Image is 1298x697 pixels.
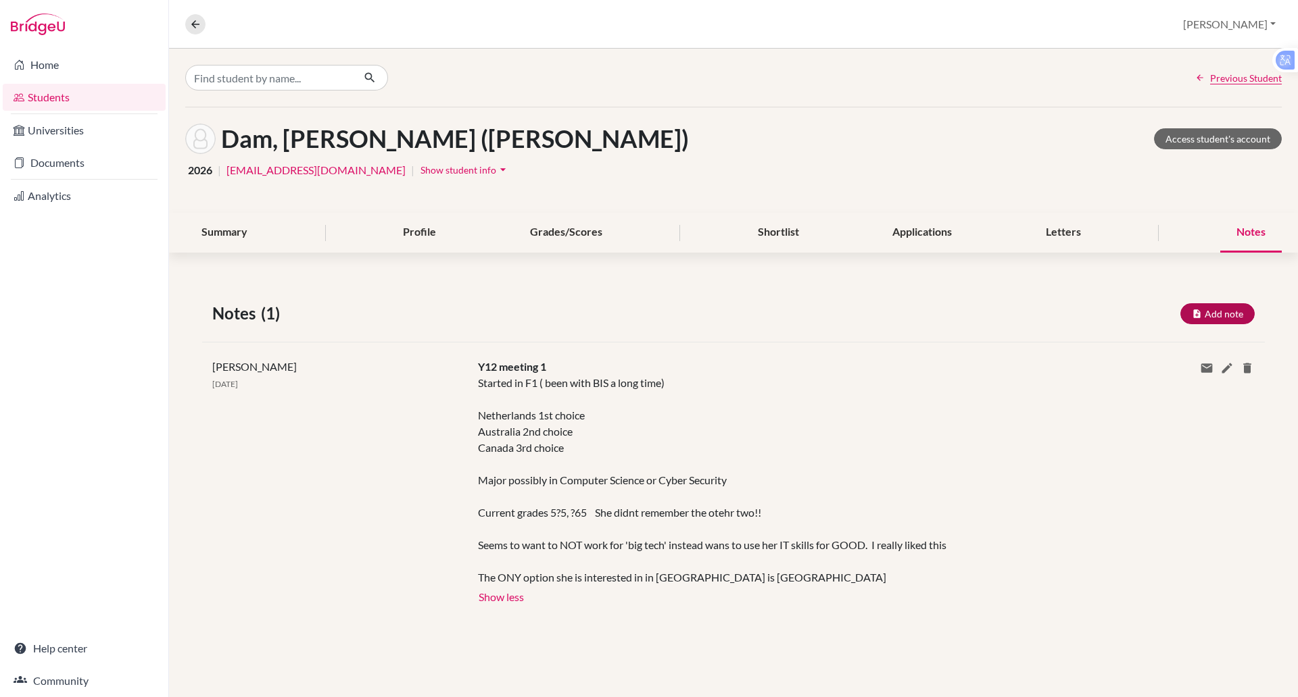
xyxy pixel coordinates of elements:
[420,159,510,180] button: Show student infoarrow_drop_down
[212,379,238,389] span: [DATE]
[261,301,285,326] span: (1)
[212,301,261,326] span: Notes
[185,124,216,154] img: Bao Anh (Isabella) Dam's avatar
[496,163,510,176] i: arrow_drop_down
[185,65,353,91] input: Find student by name...
[3,51,166,78] a: Home
[478,360,546,373] span: Y12 meeting 1
[185,213,264,253] div: Summary
[11,14,65,35] img: Bridge-U
[1030,213,1097,253] div: Letters
[411,162,414,178] span: |
[876,213,968,253] div: Applications
[1220,213,1282,253] div: Notes
[387,213,452,253] div: Profile
[218,162,221,178] span: |
[3,635,166,662] a: Help center
[188,162,212,178] span: 2026
[3,667,166,694] a: Community
[3,117,166,144] a: Universities
[1195,71,1282,85] a: Previous Student
[212,360,297,373] span: [PERSON_NAME]
[226,162,406,178] a: [EMAIL_ADDRESS][DOMAIN_NAME]
[1154,128,1282,149] a: Access student's account
[514,213,619,253] div: Grades/Scores
[420,164,496,176] span: Show student info
[3,84,166,111] a: Students
[1210,71,1282,85] span: Previous Student
[1180,303,1255,324] button: Add note
[742,213,815,253] div: Shortlist
[478,586,525,606] button: Show less
[3,182,166,209] a: Analytics
[221,124,689,153] h1: Dam, [PERSON_NAME] ([PERSON_NAME])
[3,149,166,176] a: Documents
[1177,11,1282,37] button: [PERSON_NAME]
[478,375,1078,586] div: Started in F1 ( been with BIS a long time) Netherlands 1st choice Australia 2nd choice Canada 3rd...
